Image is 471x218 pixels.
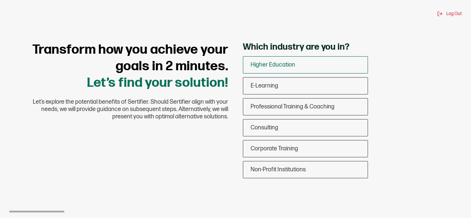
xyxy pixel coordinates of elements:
span: Non-Profit Institutions [251,166,306,173]
h1: Let’s find your solution! [22,42,228,91]
span: Higher Education [251,61,295,68]
span: Log Out [446,11,462,17]
span: E-Learning [251,82,278,89]
span: Let’s explore the potential benefits of Sertifier. Should Sertifier align with your needs, we wil... [22,99,228,121]
iframe: Chat Widget [434,183,471,218]
span: Consulting [251,124,278,131]
span: Transform how you achieve your goals in 2 minutes. [32,42,228,74]
span: Professional Training & Coaching [251,103,334,110]
span: Corporate Training [251,145,298,152]
span: Which industry are you in? [243,42,350,53]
